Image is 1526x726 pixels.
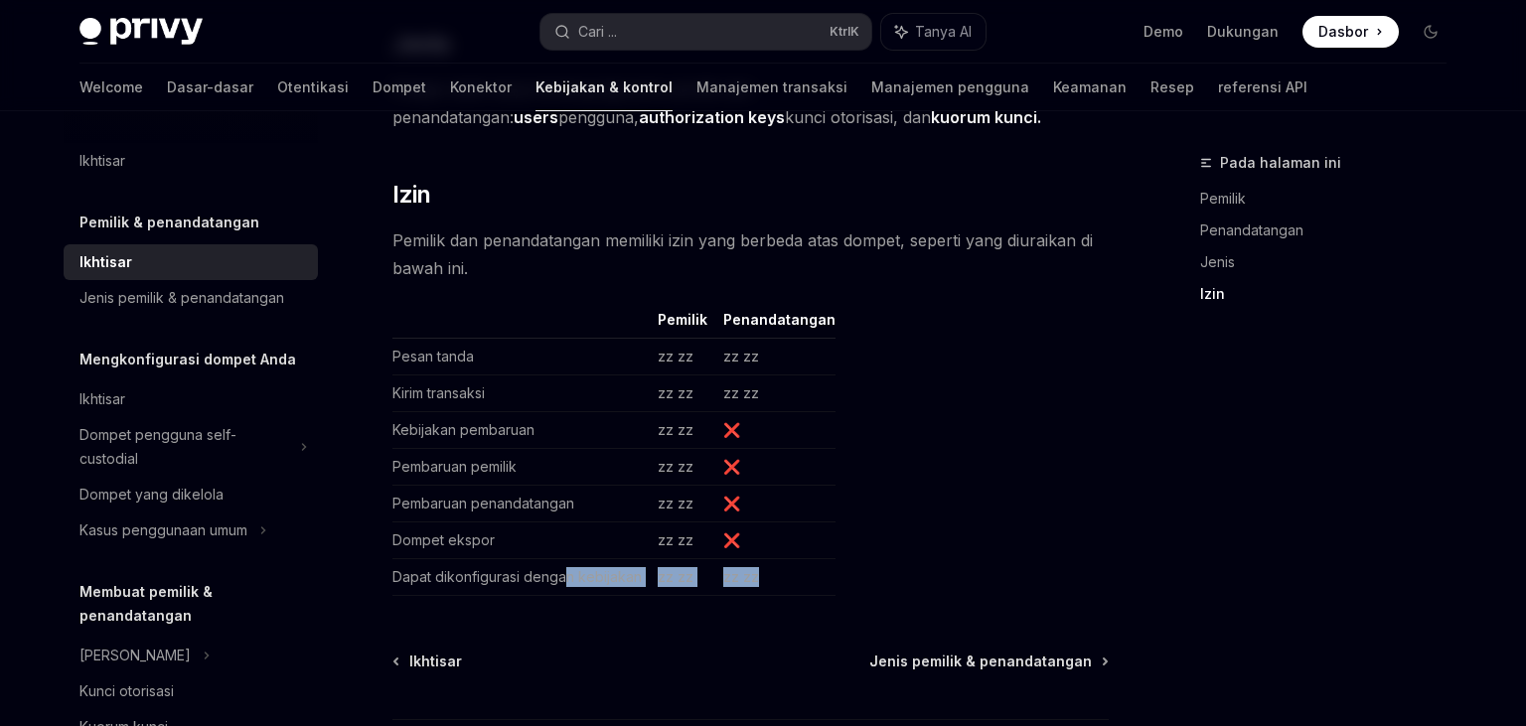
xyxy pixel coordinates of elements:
[79,644,191,667] div: [PERSON_NAME]
[1053,64,1127,111] a: Keamanan
[650,522,715,559] td: zz zz
[871,64,1029,111] a: Manajemen pengguna
[715,310,836,339] th: Penandatangan
[650,559,715,596] td: zz zz
[392,412,650,449] td: Kebijakan pembaruan
[79,679,174,703] div: Kunci otorisasi
[64,244,318,280] a: Ikhtisar
[514,107,558,127] strong: users
[1144,22,1183,42] a: Demo
[64,143,318,179] a: Ikhtisar
[931,107,1041,127] strong: kuorum kunci.
[64,477,318,512] a: Dompet yang dikelola
[639,107,785,128] a: authorization keys
[392,179,431,211] span: Izin
[394,652,462,671] a: Ikhtisar
[450,64,512,111] a: Konektor
[1415,16,1447,48] button: Mode Gelap Belok
[409,652,462,671] span: Ikhtisar
[1150,64,1194,111] a: Resep
[715,449,836,486] td: ❌
[79,580,318,628] h5: Membuat pemilik & penandatangan
[715,412,836,449] td: ❌
[79,387,125,411] div: Ikhtisar
[79,250,132,274] div: Ikhtisar
[650,310,715,339] th: Pemilik
[578,20,617,44] div: Cari ...
[373,64,426,111] a: Dompet
[715,486,836,522] td: ❌
[869,652,1107,671] a: Jenis pemilik & penandatangan
[1200,183,1462,215] a: Pemilik
[79,18,203,46] img: logo gelap
[915,22,972,42] span: Tanya AI
[1318,22,1368,42] span: Dasbor
[79,64,143,111] a: Welcome
[1207,22,1279,42] a: Dukungan
[64,280,318,316] a: Jenis pemilik & penandatangan
[1200,215,1462,246] a: Penandatangan
[514,107,558,128] a: users
[277,64,349,111] a: Otentikasi
[392,449,650,486] td: Pembaruan pemilik
[650,486,715,522] td: zz zz
[715,339,836,375] td: zz zz
[650,449,715,486] td: zz zz
[931,107,1041,128] a: kuorum kunci.
[535,64,673,111] a: Kebijakan & kontrol
[1200,246,1462,278] a: Jenis
[1200,278,1462,310] a: Izin
[650,339,715,375] td: zz zz
[79,483,224,507] div: Dompet yang dikelola
[650,375,715,412] td: zz zz
[392,339,650,375] td: Pesan tanda
[64,381,318,417] a: Ikhtisar
[715,559,836,596] td: zz zz
[79,348,296,371] h5: Mengkonfigurasi dompet Anda
[1220,151,1341,175] span: Pada halaman ini
[715,375,836,412] td: zz zz
[79,286,284,310] div: Jenis pemilik & penandatangan
[79,423,288,471] div: Dompet pengguna self-custodial
[392,522,650,559] td: Dompet ekspor
[696,64,847,111] a: Manajemen transaksi
[639,107,785,127] strong: authorization keys
[64,673,318,709] a: Kunci otorisasi
[392,375,650,412] td: Kirim transaksi
[715,522,836,559] td: ❌
[830,24,859,40] span: Ktrl K
[1218,64,1307,111] a: referensi API
[650,412,715,449] td: zz zz
[79,149,125,173] div: Ikhtisar
[79,518,247,542] div: Kasus penggunaan umum
[392,559,650,596] td: Dapat dikonfigurasi dengan kebijakan
[392,226,1109,282] span: Pemilik dan penandatangan memiliki izin yang berbeda atas dompet, seperti yang diuraikan di bawah...
[79,211,259,234] h5: Pemilik & penandatangan
[540,14,871,50] button: Cari ...KtrlK
[167,64,253,111] a: Dasar-dasar
[392,486,650,522] td: Pembaruan penandatangan
[869,652,1092,671] span: Jenis pemilik & penandatangan
[1302,16,1399,48] a: Dasbor
[881,14,986,50] button: Tanya AI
